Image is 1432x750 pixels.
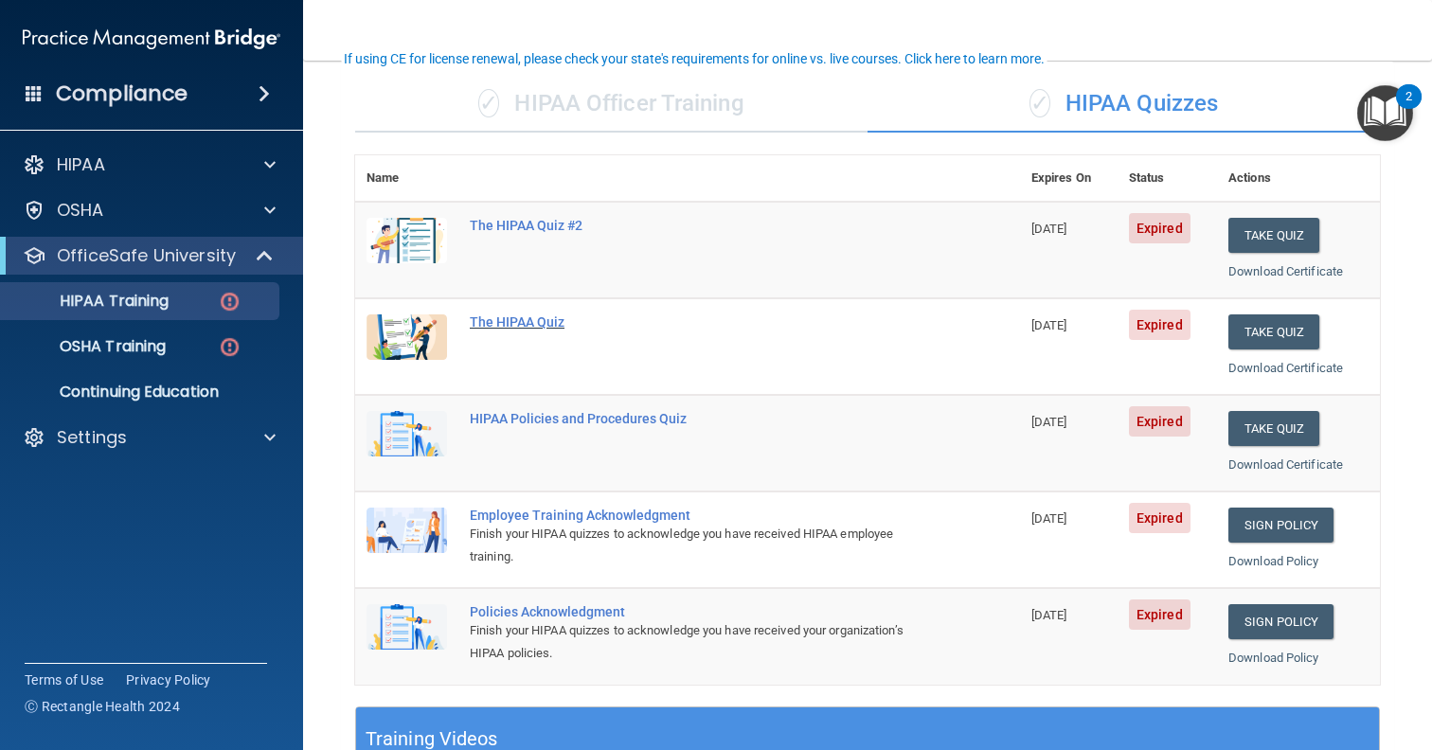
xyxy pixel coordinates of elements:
span: ✓ [478,89,499,117]
th: Name [355,155,458,202]
a: Privacy Policy [126,670,211,689]
p: OSHA Training [12,337,166,356]
img: danger-circle.6113f641.png [218,335,242,359]
p: OSHA [57,199,104,222]
p: OfficeSafe University [57,244,236,267]
img: danger-circle.6113f641.png [218,290,242,313]
img: PMB logo [23,20,280,58]
th: Status [1118,155,1217,202]
div: Employee Training Acknowledgment [470,508,925,523]
a: OSHA [23,199,276,222]
p: Settings [57,426,127,449]
th: Expires On [1020,155,1118,202]
span: Expired [1129,503,1190,533]
div: The HIPAA Quiz #2 [470,218,925,233]
span: Expired [1129,599,1190,630]
h4: Compliance [56,80,188,107]
span: Expired [1129,406,1190,437]
div: If using CE for license renewal, please check your state's requirements for online vs. live cours... [344,52,1045,65]
a: Download Certificate [1228,457,1343,472]
span: [DATE] [1031,318,1067,332]
a: Download Policy [1228,554,1319,568]
div: HIPAA Policies and Procedures Quiz [470,411,925,426]
p: HIPAA [57,153,105,176]
p: HIPAA Training [12,292,169,311]
a: HIPAA [23,153,276,176]
span: [DATE] [1031,608,1067,622]
th: Actions [1217,155,1380,202]
button: Take Quiz [1228,411,1319,446]
div: HIPAA Quizzes [868,76,1380,133]
button: Take Quiz [1228,218,1319,253]
span: [DATE] [1031,222,1067,236]
button: Open Resource Center, 2 new notifications [1357,85,1413,141]
span: ✓ [1029,89,1050,117]
span: Ⓒ Rectangle Health 2024 [25,697,180,716]
div: Policies Acknowledgment [470,604,925,619]
a: Download Certificate [1228,264,1343,278]
div: Finish your HIPAA quizzes to acknowledge you have received your organization’s HIPAA policies. [470,619,925,665]
div: The HIPAA Quiz [470,314,925,330]
a: Settings [23,426,276,449]
div: Finish your HIPAA quizzes to acknowledge you have received HIPAA employee training. [470,523,925,568]
a: OfficeSafe University [23,244,275,267]
span: Expired [1129,310,1190,340]
a: Download Certificate [1228,361,1343,375]
span: Expired [1129,213,1190,243]
iframe: Drift Widget Chat Controller [1104,616,1409,691]
div: HIPAA Officer Training [355,76,868,133]
span: [DATE] [1031,511,1067,526]
div: 2 [1405,97,1412,121]
p: Continuing Education [12,383,271,402]
span: [DATE] [1031,415,1067,429]
a: Sign Policy [1228,604,1334,639]
a: Sign Policy [1228,508,1334,543]
button: If using CE for license renewal, please check your state's requirements for online vs. live cours... [341,49,1047,68]
button: Take Quiz [1228,314,1319,349]
a: Terms of Use [25,670,103,689]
